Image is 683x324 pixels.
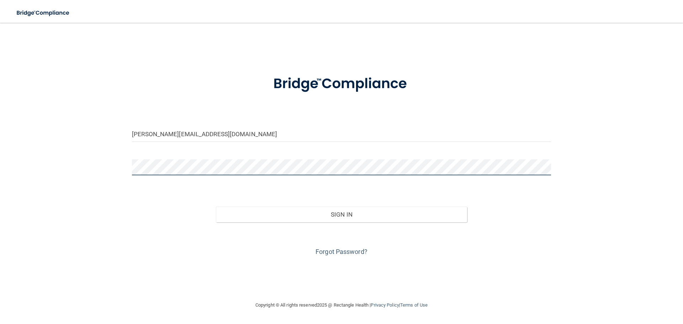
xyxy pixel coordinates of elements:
[316,248,367,255] a: Forgot Password?
[212,294,471,317] div: Copyright © All rights reserved 2025 @ Rectangle Health | |
[132,126,551,142] input: Email
[216,207,467,222] button: Sign In
[400,302,428,308] a: Terms of Use
[371,302,399,308] a: Privacy Policy
[11,6,76,20] img: bridge_compliance_login_screen.278c3ca4.svg
[259,65,424,102] img: bridge_compliance_login_screen.278c3ca4.svg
